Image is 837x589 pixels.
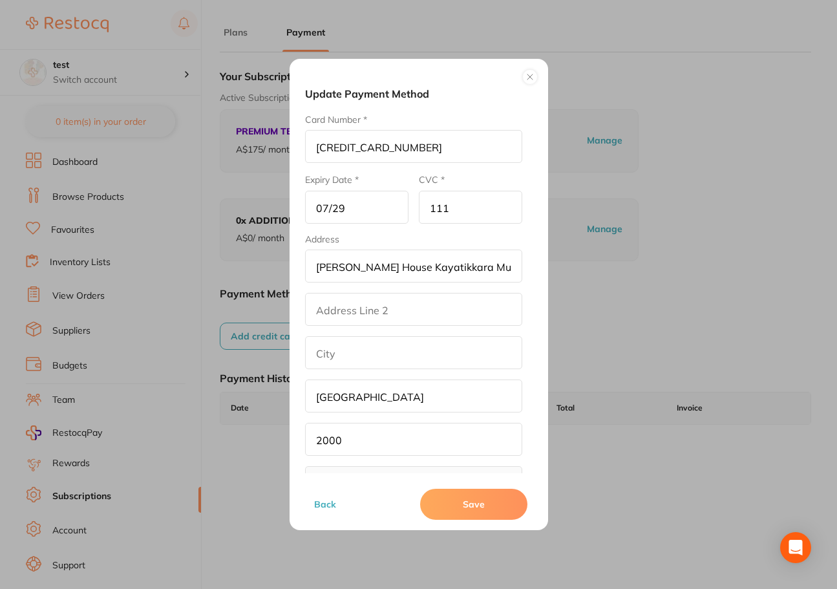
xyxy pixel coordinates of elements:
[305,191,408,224] input: MM/YY
[310,489,410,520] button: Back
[305,250,522,283] input: Address Line 1
[305,380,522,412] input: State
[305,175,359,185] label: Expiry Date *
[780,532,811,563] div: Open Intercom Messenger
[420,489,527,520] button: Save
[305,234,339,244] legend: Address
[419,191,522,224] input: CVC
[305,87,533,101] h5: Update Payment Method
[305,423,522,456] input: Postal Code
[305,114,367,125] label: Card Number *
[305,130,522,163] input: 1234 1234 1234 1234
[419,175,445,185] label: CVC *
[305,293,522,326] input: Address Line 2
[305,336,522,369] input: City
